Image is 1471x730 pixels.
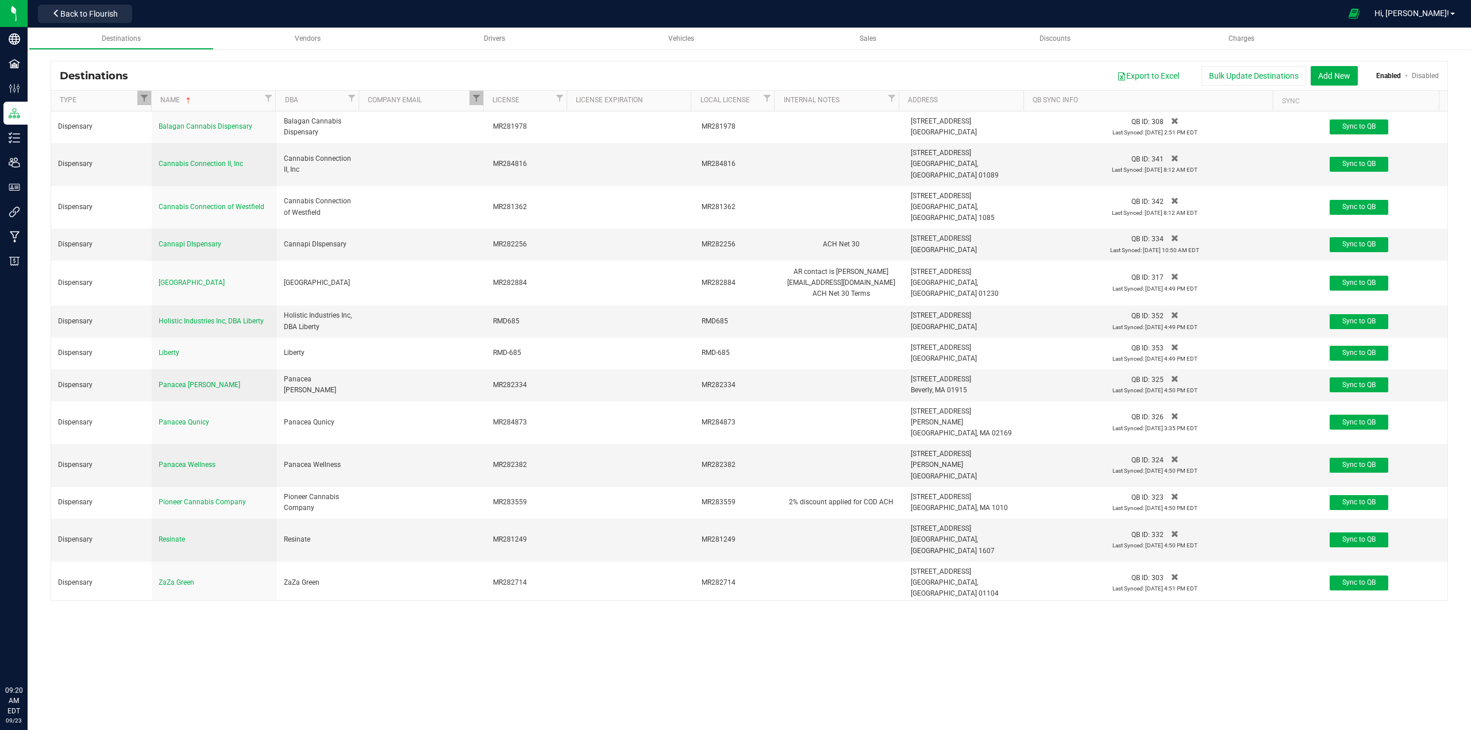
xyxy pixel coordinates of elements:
div: 2% discount applied for COD ACH [785,496,897,509]
span: [GEOGRAPHIC_DATA] [911,323,977,331]
div: MR282256 [702,239,772,250]
span: Sync to QB [1342,578,1376,586]
div: Dispensary [58,380,145,391]
button: Sync to QB [1330,415,1388,430]
span: 353 [1152,344,1164,352]
a: Filter [885,91,899,105]
div: RMD685 [702,316,772,327]
span: Balagan Cannabis Dispensary [159,122,252,130]
button: Sync to QB [1330,458,1388,473]
span: [GEOGRAPHIC_DATA] [911,246,977,254]
span: [STREET_ADDRESS] [911,493,971,501]
div: Dispensary [58,239,145,250]
span: Last Synced: [1112,387,1144,393]
span: Sync to QB [1342,418,1376,426]
div: MR281362 [493,202,563,213]
span: Cannapi DIspensary [159,240,221,248]
div: MR282714 [702,577,772,588]
span: Cannabis Connection II, Inc [159,160,243,168]
div: MR284816 [493,159,563,169]
div: Panacea Wellness [284,459,354,470]
inline-svg: Manufacturing [9,231,20,242]
div: MR281249 [493,534,563,545]
span: QB ID: [1131,118,1150,126]
inline-svg: Inventory [9,132,20,144]
a: Internal Notes [784,96,885,105]
span: QB ID: [1131,376,1150,384]
a: Address [908,96,1019,105]
span: [STREET_ADDRESS] [911,192,971,200]
span: Sync to QB [1342,122,1376,130]
span: [STREET_ADDRESS][PERSON_NAME] [911,450,971,469]
inline-svg: Distribution [9,107,20,119]
inline-svg: User Roles [9,181,20,193]
a: Filter [137,91,151,105]
span: [DATE] 8:12 AM EDT [1145,167,1197,173]
span: Last Synced: [1112,129,1144,136]
span: ZaZa Green [159,578,194,586]
span: QB ID: [1131,574,1150,582]
div: Panacea [PERSON_NAME] [284,374,354,396]
span: Open Ecommerce Menu [1341,2,1367,25]
span: [GEOGRAPHIC_DATA], [GEOGRAPHIC_DATA] 01089 [911,160,999,179]
span: Sync to QB [1342,535,1376,543]
button: Sync to QB [1330,377,1388,392]
span: Last Synced: [1110,247,1142,253]
a: Company Email [368,96,469,105]
div: MR282382 [702,459,772,470]
span: Last Synced: [1112,505,1144,511]
span: [DATE] 4:49 PM EDT [1145,356,1197,362]
div: MR282334 [702,380,772,391]
span: QB ID: [1131,155,1150,163]
div: MR282256 [493,239,563,250]
span: [GEOGRAPHIC_DATA], [GEOGRAPHIC_DATA] 01104 [911,578,999,597]
span: [STREET_ADDRESS] [911,117,971,125]
a: Local License [700,96,760,105]
a: License [492,96,552,105]
span: [GEOGRAPHIC_DATA] [911,128,977,136]
div: Dispensary [58,417,145,428]
span: Vendors [295,34,321,43]
div: MR281362 [702,202,772,213]
div: Panacea Qunicy [284,417,354,428]
a: Disabled [1412,72,1439,80]
button: Sync to QB [1330,495,1388,510]
div: Dispensary [58,159,145,169]
span: 324 [1152,456,1164,464]
span: [GEOGRAPHIC_DATA] [911,472,977,480]
inline-svg: Integrations [9,206,20,218]
div: Resinate [284,534,354,545]
div: Dispensary [58,202,145,213]
span: [DATE] 4:50 PM EDT [1145,387,1197,393]
span: Liberty [159,349,179,357]
span: [DATE] 4:50 PM EDT [1145,468,1197,474]
div: AR contact is [PERSON_NAME] [EMAIL_ADDRESS][DOMAIN_NAME] ACH Net 30 Terms [785,265,897,301]
div: Dispensary [58,347,145,358]
span: QB ID: [1131,493,1150,501]
div: ACH Net 30 [785,238,897,251]
span: Back to Flourish [60,9,118,18]
span: [DATE] 3:35 PM EDT [1145,425,1197,431]
span: [DATE] 4:51 PM EDT [1145,585,1197,592]
a: Filter [760,91,774,105]
div: RMD-685 [702,347,772,358]
span: QB ID: [1131,531,1150,539]
inline-svg: Company [9,33,20,45]
button: Sync to QB [1330,200,1388,215]
span: Last Synced: [1112,356,1144,362]
button: Sync to QB [1330,314,1388,329]
span: QB ID: [1131,344,1150,352]
span: [DATE] 2:51 PM EDT [1145,129,1197,136]
div: Dispensary [58,577,145,588]
span: [DATE] 4:49 PM EDT [1145,324,1197,330]
span: [GEOGRAPHIC_DATA] [911,354,977,362]
span: Hi, [PERSON_NAME]! [1374,9,1449,18]
div: MR284873 [702,417,772,428]
span: 332 [1152,531,1164,539]
span: Sync to QB [1342,317,1376,325]
span: [STREET_ADDRESS] [911,234,971,242]
a: Filter [553,91,567,105]
div: Balagan Cannabis Dispensary [284,116,354,138]
div: Liberty [284,347,354,358]
span: [DATE] 4:50 PM EDT [1145,505,1197,511]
